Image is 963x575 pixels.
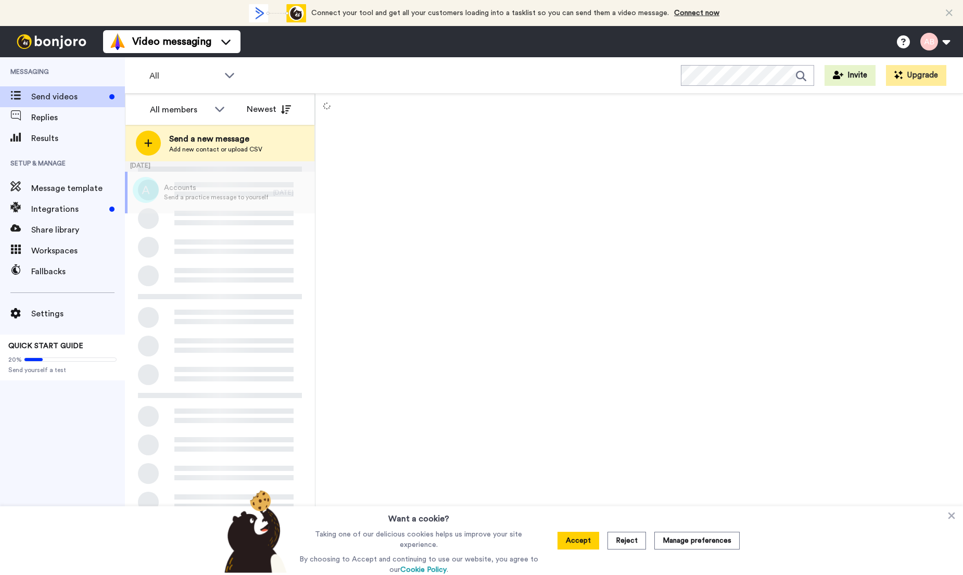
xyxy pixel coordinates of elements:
[31,308,125,320] span: Settings
[132,34,211,49] span: Video messaging
[8,355,22,364] span: 20%
[169,145,262,154] span: Add new contact or upload CSV
[674,9,719,17] a: Connect now
[31,111,125,124] span: Replies
[12,34,91,49] img: bj-logo-header-white.svg
[239,99,299,120] button: Newest
[164,183,268,193] span: Accounts
[169,133,262,145] span: Send a new message
[149,70,219,82] span: All
[31,224,125,236] span: Share library
[8,342,83,350] span: QUICK START GUIDE
[31,91,105,103] span: Send videos
[388,506,449,525] h3: Want a cookie?
[31,182,125,195] span: Message template
[150,104,209,116] div: All members
[886,65,946,86] button: Upgrade
[825,65,876,86] button: Invite
[273,188,310,197] div: [DATE]
[109,33,126,50] img: vm-color.svg
[164,193,268,201] span: Send a practice message to yourself
[557,532,599,550] button: Accept
[133,177,159,203] img: a.png
[249,4,306,22] div: animation
[31,132,125,145] span: Results
[31,203,105,215] span: Integrations
[654,532,740,550] button: Manage preferences
[125,161,315,172] div: [DATE]
[31,245,125,257] span: Workspaces
[400,566,447,573] a: Cookie Policy
[311,9,669,17] span: Connect your tool and get all your customers loading into a tasklist so you can send them a video...
[31,265,125,278] span: Fallbacks
[8,366,117,374] span: Send yourself a test
[215,490,292,573] img: bear-with-cookie.png
[607,532,646,550] button: Reject
[297,529,541,550] p: Taking one of our delicious cookies helps us improve your site experience.
[297,554,541,575] p: By choosing to Accept and continuing to use our website, you agree to our .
